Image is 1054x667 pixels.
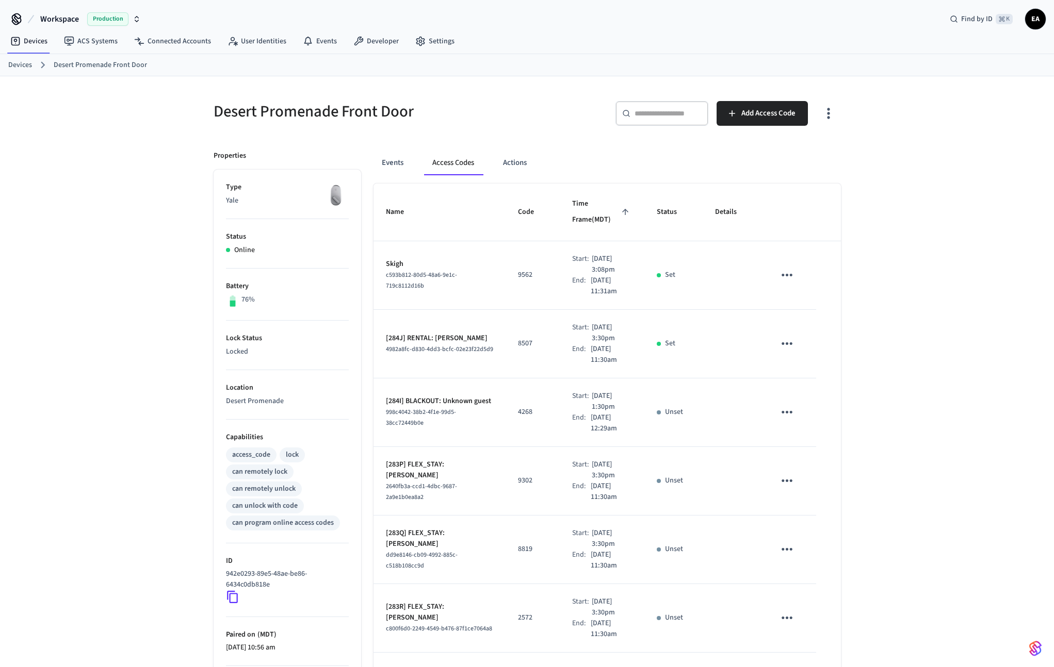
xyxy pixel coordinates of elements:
p: [DATE] 11:30am [591,549,632,571]
a: Events [295,32,345,51]
div: ant example [374,151,841,175]
div: can remotely unlock [232,483,296,494]
p: Type [226,182,349,193]
span: c800f6d0-2249-4549-b476-87f1ce7064a8 [386,624,492,633]
div: End: [572,412,591,434]
div: access_code [232,449,270,460]
span: Workspace [40,13,79,25]
p: [283P] FLEX_STAY: [PERSON_NAME] [386,459,493,481]
a: ACS Systems [56,32,126,51]
div: Find by ID⌘ K [942,10,1021,28]
p: [DATE] 3:30pm [592,322,633,344]
p: Yale [226,195,349,206]
p: Skigh [386,259,493,270]
p: 76% [241,294,255,305]
p: 9302 [518,475,547,486]
button: Events [374,151,412,175]
span: c593b812-80d5-48a6-9e1c-719c8112d16b [386,271,457,290]
p: [DATE] 3:08pm [592,254,633,275]
p: Capabilities [226,432,349,443]
p: Locked [226,346,349,357]
div: Start: [572,528,592,549]
div: Start: [572,459,592,481]
span: Time Frame(MDT) [572,196,632,228]
p: [DATE] 3:30pm [592,596,633,618]
button: Add Access Code [717,101,808,126]
p: 9562 [518,270,547,280]
img: SeamLogoGradient.69752ec5.svg [1029,640,1042,657]
div: can unlock with code [232,501,298,511]
div: End: [572,549,591,571]
div: End: [572,344,591,365]
p: Online [234,245,255,256]
div: Start: [572,254,592,275]
span: dd9e8146-cb09-4992-885c-c518b108cc9d [386,551,458,570]
span: 998c4042-38b2-4f1e-99d5-38cc72449b0e [386,408,456,427]
p: [DATE] 11:31am [591,275,632,297]
p: Unset [665,407,683,418]
p: Status [226,231,349,242]
p: [DATE] 11:30am [591,344,632,365]
a: Developer [345,32,407,51]
span: EA [1026,10,1045,28]
span: Name [386,204,417,220]
span: 2640fb3a-ccd1-4dbc-9687-2a9e1b0ea8a2 [386,482,457,502]
a: Connected Accounts [126,32,219,51]
p: 8819 [518,544,547,555]
p: 8507 [518,338,547,349]
p: Location [226,382,349,393]
div: Start: [572,391,592,412]
span: Add Access Code [741,107,796,120]
div: End: [572,481,591,503]
p: [DATE] 10:56 am [226,642,349,653]
a: User Identities [219,32,295,51]
p: Unset [665,612,683,623]
p: 942e0293-89e5-48ae-be86-6434c0db818e [226,569,345,590]
p: Paired on [226,629,349,640]
span: Find by ID [961,14,993,24]
span: ⌘ K [996,14,1013,24]
div: can remotely lock [232,466,287,477]
span: Status [657,204,690,220]
p: [284J] RENTAL: [PERSON_NAME] [386,333,493,344]
button: EA [1025,9,1046,29]
div: can program online access codes [232,518,334,528]
p: [283R] FLEX_STAY: [PERSON_NAME] [386,602,493,623]
p: Unset [665,544,683,555]
a: Desert Promenade Front Door [54,60,147,71]
p: Set [665,270,675,280]
p: Set [665,338,675,349]
button: Access Codes [424,151,482,175]
p: 2572 [518,612,547,623]
p: ID [226,556,349,566]
p: [DATE] 3:30pm [592,459,633,481]
p: 4268 [518,407,547,418]
a: Devices [2,32,56,51]
span: Details [715,204,750,220]
p: [DATE] 11:30am [591,618,632,640]
img: August Wifi Smart Lock 3rd Gen, Silver, Front [323,182,349,208]
span: Code [518,204,547,220]
span: ( MDT ) [255,629,277,640]
p: Lock Status [226,333,349,344]
p: [283Q] FLEX_STAY: [PERSON_NAME] [386,528,493,549]
span: Production [87,12,128,26]
div: End: [572,275,591,297]
p: [DATE] 12:29am [591,412,632,434]
span: 4982a8fc-d830-4dd3-bcfc-02e23f22d5d9 [386,345,493,354]
p: Properties [214,151,246,161]
div: Start: [572,322,592,344]
button: Actions [495,151,535,175]
p: [DATE] 1:30pm [592,391,633,412]
p: Battery [226,281,349,292]
div: End: [572,618,591,640]
a: Devices [8,60,32,71]
p: Unset [665,475,683,486]
p: Desert Promenade [226,396,349,407]
p: [284I] BLACKOUT: Unknown guest [386,396,493,407]
div: lock [286,449,299,460]
div: Start: [572,596,592,618]
p: [DATE] 11:30am [591,481,632,503]
h5: Desert Promenade Front Door [214,101,521,122]
p: [DATE] 3:30pm [592,528,633,549]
